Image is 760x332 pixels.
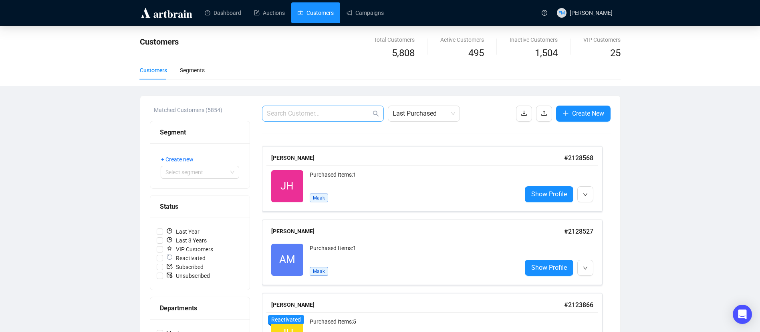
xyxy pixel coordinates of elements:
span: search [373,110,379,117]
div: Customers [140,66,167,75]
div: Segments [180,66,205,75]
input: Search Customer... [267,109,371,118]
span: Show Profile [531,189,567,199]
div: Segment [160,127,240,137]
div: Purchased Items: 1 [310,244,515,260]
div: Purchased Items: 1 [310,170,515,186]
span: Customers [140,37,179,47]
a: Show Profile [525,186,573,202]
img: logo [140,6,194,19]
span: 25 [610,47,621,59]
span: AM [279,251,295,268]
span: 5,808 [392,46,415,61]
span: Reactivated [163,254,209,263]
span: Reactivated [271,316,301,323]
a: Customers [298,2,334,23]
a: Auctions [254,2,285,23]
button: Create New [556,106,611,122]
span: # 2123866 [564,301,593,309]
span: Last 3 Years [163,236,210,245]
a: Campaigns [347,2,384,23]
span: VIP Customers [163,245,216,254]
span: Last Year [163,227,203,236]
div: VIP Customers [583,35,621,44]
div: Inactive Customers [510,35,558,44]
div: [PERSON_NAME] [271,153,564,162]
span: FM [558,9,565,16]
a: [PERSON_NAME]#2128527AMPurchased Items:1MaakShow Profile [262,220,611,285]
span: Create New [572,108,604,118]
span: Maak [310,267,328,276]
div: [PERSON_NAME] [271,300,564,309]
div: Open Intercom Messenger [733,305,752,324]
span: plus [562,110,569,116]
div: [PERSON_NAME] [271,227,564,236]
span: # 2128527 [564,228,593,235]
span: Maak [310,193,328,202]
span: question-circle [542,10,547,16]
span: upload [541,110,547,116]
div: Status [160,202,240,212]
span: + Create new [161,155,194,164]
span: # 2128568 [564,154,593,162]
div: Matched Customers (5854) [154,106,250,114]
span: [PERSON_NAME] [570,10,613,16]
span: 1,504 [535,46,558,61]
span: Show Profile [531,263,567,273]
span: JH [280,178,294,194]
a: [PERSON_NAME]#2128568JHPurchased Items:1MaakShow Profile [262,146,611,212]
span: down [583,192,588,197]
span: Unsubscribed [163,271,213,280]
div: Active Customers [440,35,484,44]
span: Last Purchased [393,106,455,121]
a: Dashboard [205,2,241,23]
span: Subscribed [163,263,207,271]
div: Total Customers [374,35,415,44]
a: Show Profile [525,260,573,276]
span: down [583,266,588,271]
span: download [521,110,527,116]
div: Departments [160,303,240,313]
button: + Create new [161,153,200,166]
span: 495 [468,47,484,59]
